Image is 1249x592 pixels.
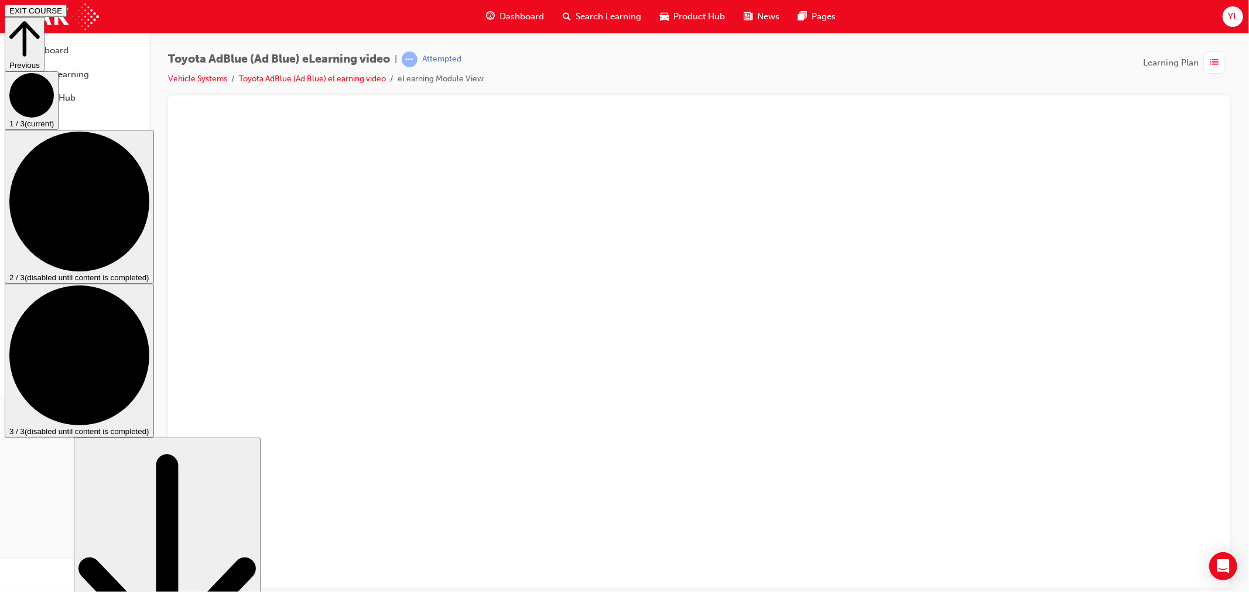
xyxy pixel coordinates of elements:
button: 3 / 3(disabled until content is completed) [5,284,154,438]
span: 2 / 3 [9,273,25,282]
span: 1 / 3 [9,119,25,128]
span: Previous [9,61,40,70]
button: 2 / 3(disabled until content is completed) [5,130,154,284]
button: EXIT COURSE [5,5,67,17]
button: Previous [5,17,45,71]
span: 3 / 3 [9,427,25,436]
button: 1 / 3(current) [5,71,59,130]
